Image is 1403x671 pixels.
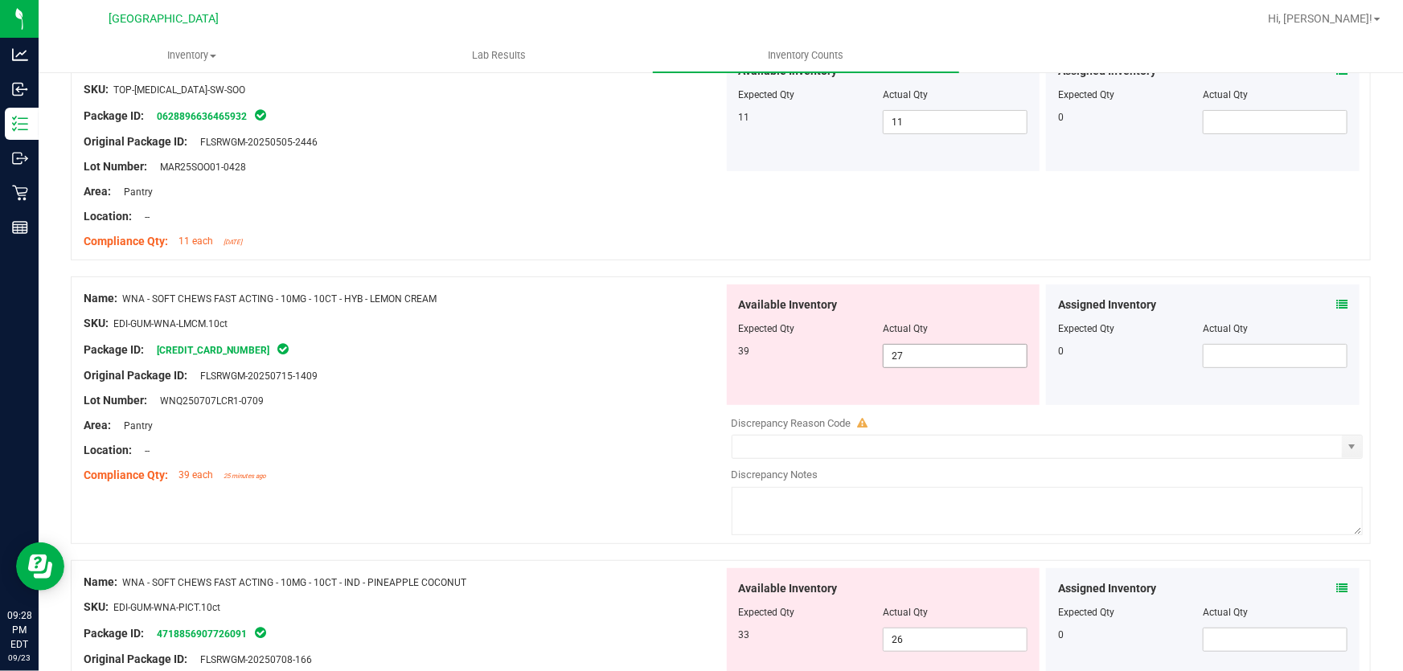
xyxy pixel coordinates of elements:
[16,542,64,591] iframe: Resource center
[1058,344,1203,358] div: 0
[1203,605,1348,620] div: Actual Qty
[113,318,228,329] span: EDI-GUM-WNA-LMCM.10ct
[732,417,851,429] span: Discrepancy Reason Code
[1058,321,1203,336] div: Expected Qty
[12,116,28,132] inline-svg: Inventory
[12,47,28,63] inline-svg: Analytics
[84,575,117,588] span: Name:
[276,341,290,357] span: In Sync
[1058,628,1203,642] div: 0
[116,186,153,198] span: Pantry
[157,345,269,356] a: [CREDIT_CARD_NUMBER]
[1203,321,1348,336] div: Actual Qty
[739,629,750,640] span: 33
[739,323,795,334] span: Expected Qty
[84,235,168,248] span: Compliance Qty:
[1342,436,1362,458] span: select
[884,345,1027,367] input: 27
[192,137,318,148] span: FLSRWGM-20250505-2446
[84,444,132,456] span: Location:
[84,83,109,96] span: SKU:
[113,84,245,96] span: TOP-[MEDICAL_DATA]-SW-SOO
[1058,110,1203,125] div: 0
[122,577,466,588] span: WNA - SOFT CHEWS FAST ACTING - 10MG - 10CT - IND - PINEAPPLE COCONUT
[12,150,28,166] inline-svg: Outbound
[732,467,1364,483] div: Discrepancy Notes
[224,239,242,246] span: [DATE]
[84,468,168,481] span: Compliance Qty:
[1058,605,1203,620] div: Expected Qty
[346,39,653,72] a: Lab Results
[178,235,213,247] span: 11 each
[84,292,117,305] span: Name:
[157,111,247,122] a: 0628896636465932
[253,107,268,123] span: In Sync
[739,346,750,357] span: 39
[84,343,144,356] span: Package ID:
[157,628,247,640] a: 4718856907726091
[1203,88,1348,102] div: Actual Qty
[739,297,838,313] span: Available Inventory
[739,580,838,597] span: Available Inventory
[747,48,866,63] span: Inventory Counts
[39,48,345,63] span: Inventory
[7,652,31,664] p: 09/23
[7,608,31,652] p: 09:28 PM EDT
[122,293,437,305] span: WNA - SOFT CHEWS FAST ACTING - 10MG - 10CT - HYB - LEMON CREAM
[84,600,109,613] span: SKU:
[450,48,548,63] span: Lab Results
[224,473,266,480] span: 25 minutes ago
[883,89,928,100] span: Actual Qty
[84,394,147,407] span: Lot Number:
[84,369,187,382] span: Original Package ID:
[192,654,312,665] span: FLSRWGM-20250708-166
[1058,297,1156,313] span: Assigned Inventory
[84,160,147,173] span: Lot Number:
[883,323,928,334] span: Actual Qty
[84,627,144,640] span: Package ID:
[739,607,795,618] span: Expected Qty
[84,185,111,198] span: Area:
[39,39,346,72] a: Inventory
[84,317,109,329] span: SKU:
[884,628,1027,651] input: 26
[84,135,187,148] span: Original Package ID:
[152,395,264,407] span: WNQ250707LCR1-0709
[883,607,928,618] span: Actual Qty
[1058,88,1203,102] div: Expected Qty
[12,81,28,97] inline-svg: Inbound
[739,112,750,123] span: 11
[84,210,132,223] span: Location:
[109,12,219,26] span: [GEOGRAPHIC_DATA]
[12,219,28,235] inline-svg: Reports
[884,111,1027,133] input: 11
[739,89,795,100] span: Expected Qty
[1268,12,1372,25] span: Hi, [PERSON_NAME]!
[178,469,213,481] span: 39 each
[116,420,153,432] span: Pantry
[137,211,150,223] span: --
[1058,580,1156,597] span: Assigned Inventory
[152,162,246,173] span: MAR25SOO01-0428
[12,185,28,201] inline-svg: Retail
[192,370,318,382] span: FLSRWGM-20250715-1409
[84,419,111,432] span: Area:
[253,624,268,640] span: In Sync
[653,39,960,72] a: Inventory Counts
[113,602,220,613] span: EDI-GUM-WNA-PICT.10ct
[84,653,187,665] span: Original Package ID:
[137,445,150,456] span: --
[84,109,144,122] span: Package ID:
